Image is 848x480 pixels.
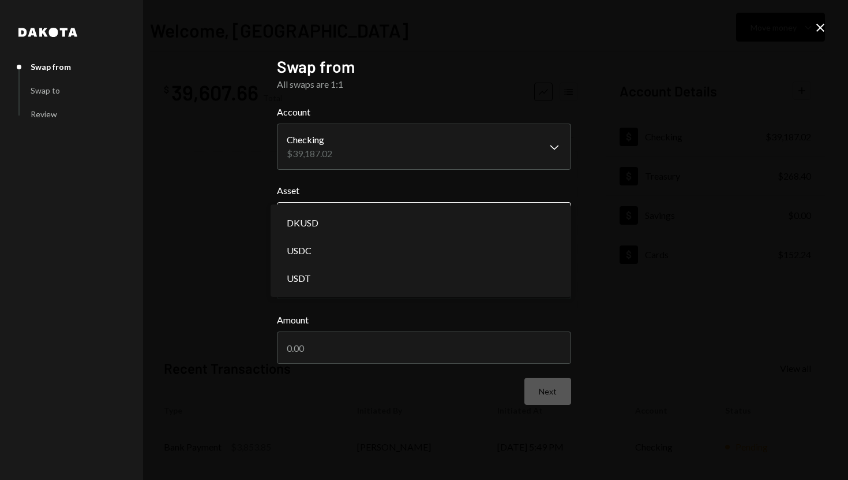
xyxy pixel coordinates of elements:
[277,202,571,235] button: Asset
[277,124,571,170] button: Account
[277,55,571,78] h2: Swap from
[287,216,318,230] span: DKUSD
[31,85,60,95] div: Swap to
[31,109,57,119] div: Review
[277,105,571,119] label: Account
[287,244,312,258] span: USDC
[277,313,571,327] label: Amount
[31,62,71,72] div: Swap from
[277,77,571,91] div: All swaps are 1:1
[277,184,571,198] label: Asset
[287,271,311,285] span: USDT
[277,332,571,364] input: 0.00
